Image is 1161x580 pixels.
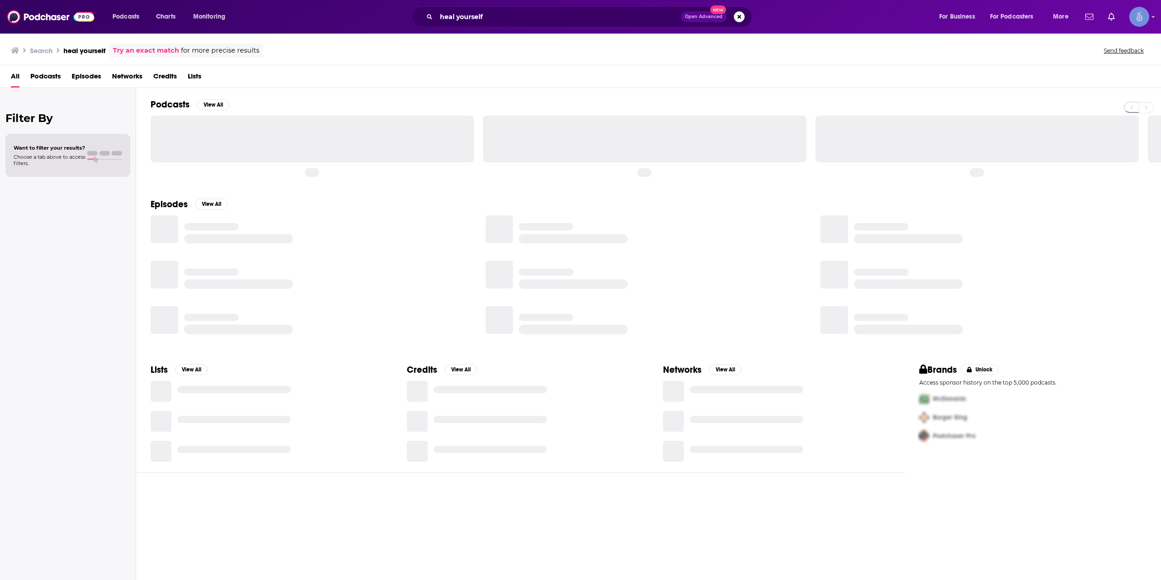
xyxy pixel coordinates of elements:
a: Show notifications dropdown [1082,9,1097,24]
span: Burger King [933,414,967,421]
img: Third Pro Logo [916,427,933,445]
span: Monitoring [193,10,225,23]
a: Charts [150,10,181,24]
img: First Pro Logo [916,390,933,408]
a: Networks [112,69,142,88]
h2: Lists [151,364,168,375]
a: Lists [188,69,201,88]
a: Credits [153,69,177,88]
button: open menu [984,10,1047,24]
a: Podcasts [30,69,61,88]
button: View All [175,364,208,375]
h2: Episodes [151,199,188,210]
img: Podchaser - Follow, Share and Rate Podcasts [7,8,94,25]
span: More [1053,10,1068,23]
span: Want to filter your results? [14,145,85,151]
span: New [710,5,727,14]
span: Choose a tab above to access filters. [14,154,85,166]
h2: Podcasts [151,99,190,110]
a: Try an exact match [113,45,179,56]
img: Second Pro Logo [916,408,933,427]
span: Podcasts [112,10,139,23]
button: Send feedback [1101,47,1146,54]
span: Logged in as Spiral5-G1 [1129,7,1149,27]
h3: heal yourself [63,46,106,55]
button: open menu [187,10,237,24]
h3: Search [30,46,53,55]
div: Search podcasts, credits, & more... [420,6,761,27]
span: Open Advanced [685,15,722,19]
p: Access sponsor history on the top 5,000 podcasts. [919,379,1146,386]
h2: Credits [407,364,437,375]
button: View All [709,364,741,375]
button: open menu [933,10,986,24]
img: User Profile [1129,7,1149,27]
button: View All [195,199,228,210]
span: Charts [156,10,176,23]
button: open menu [1047,10,1080,24]
a: All [11,69,20,88]
a: CreditsView All [407,364,477,375]
button: View All [444,364,477,375]
input: Search podcasts, credits, & more... [436,10,681,24]
h2: Brands [919,364,957,375]
button: View All [197,99,229,110]
h2: Filter By [5,112,130,125]
a: EpisodesView All [151,199,228,210]
h2: Networks [663,364,702,375]
a: Episodes [72,69,101,88]
a: Show notifications dropdown [1104,9,1118,24]
button: Show profile menu [1129,7,1149,27]
button: Open AdvancedNew [681,11,727,22]
a: PodcastsView All [151,99,229,110]
span: For Podcasters [990,10,1034,23]
button: Unlock [961,364,999,375]
button: open menu [106,10,151,24]
span: McDonalds [933,395,966,403]
span: Podchaser Pro [933,432,976,440]
span: For Business [939,10,975,23]
span: for more precise results [181,45,259,56]
a: ListsView All [151,364,208,375]
a: NetworksView All [663,364,741,375]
